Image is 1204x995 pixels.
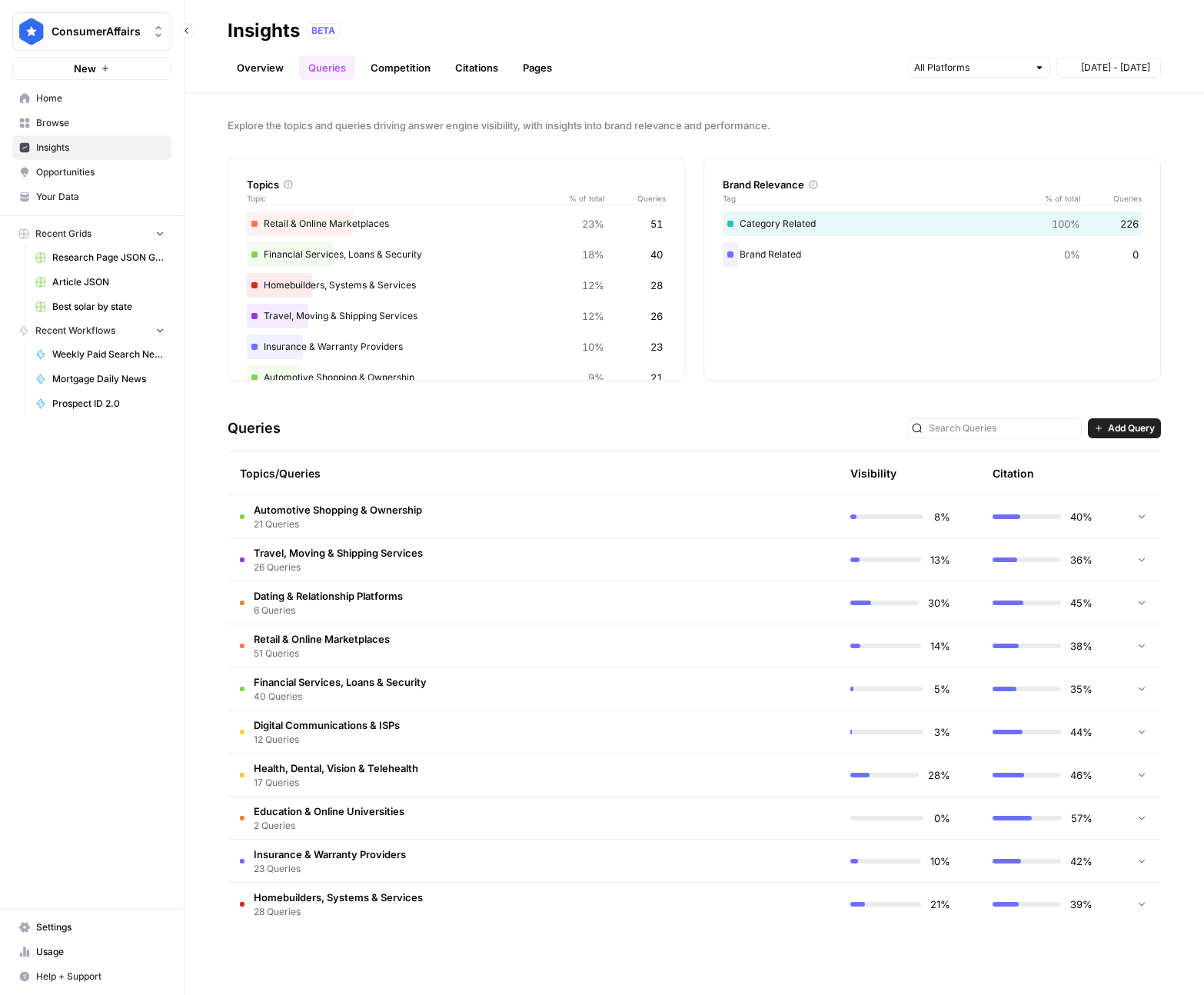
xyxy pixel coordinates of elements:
[254,890,423,905] span: Homebuilders, Systems & Services
[299,55,355,80] a: Queries
[1052,216,1080,231] span: 100%
[52,300,165,314] span: Best solar by state
[254,717,400,733] span: Digital Communications & ISPs
[12,57,171,80] button: New
[1064,247,1080,262] span: 0%
[1070,595,1093,611] span: 45%
[850,466,896,481] div: Visibility
[28,245,171,270] a: Research Page JSON Generator ([PERSON_NAME])
[933,509,950,524] span: 8%
[35,227,91,241] span: Recent Grids
[993,452,1034,494] div: Citation
[650,216,663,231] span: 51
[240,452,680,494] div: Topics/Queries
[36,141,165,155] span: Insights
[36,920,165,934] span: Settings
[247,365,666,390] div: Automotive Shopping & Ownership
[1120,216,1139,231] span: 226
[247,334,666,359] div: Insurance & Warranty Providers
[1070,509,1093,524] span: 40%
[933,681,950,697] span: 5%
[36,165,165,179] span: Opportunities
[36,116,165,130] span: Browse
[12,111,171,135] a: Browse
[74,61,96,76] span: New
[929,421,1076,436] input: Search Queries
[930,854,950,869] span: 10%
[514,55,561,80] a: Pages
[306,23,341,38] div: BETA
[36,945,165,959] span: Usage
[650,370,663,385] span: 21
[36,970,165,983] span: Help + Support
[52,251,165,265] span: Research Page JSON Generator ([PERSON_NAME])
[650,247,663,262] span: 40
[247,211,666,236] div: Retail & Online Marketplaces
[254,804,404,819] span: Education & Online Universities
[28,367,171,391] a: Mortgage Daily News
[928,595,950,611] span: 30%
[254,604,403,617] span: 6 Queries
[254,847,406,862] span: Insurance & Warranty Providers
[228,118,1161,133] span: Explore the topics and queries driving answer engine visibility, with insights into brand relevan...
[928,767,950,783] span: 28%
[1070,897,1093,912] span: 39%
[254,588,403,604] span: Dating & Relationship Platforms
[1132,247,1139,262] span: 0
[254,631,390,647] span: Retail & Online Marketplaces
[52,24,145,39] span: ConsumerAffairs
[12,964,171,989] button: Help + Support
[247,177,666,192] div: Topics
[930,638,950,654] span: 14%
[914,60,1028,75] input: All Platforms
[1088,418,1161,438] button: Add Query
[930,552,950,567] span: 13%
[1070,638,1093,654] span: 38%
[723,211,1142,236] div: Category Related
[933,810,950,826] span: 0%
[247,192,558,205] span: Topic
[36,92,165,105] span: Home
[254,733,400,747] span: 12 Queries
[254,561,423,574] span: 26 Queries
[12,135,171,160] a: Insights
[582,278,604,293] span: 12%
[28,270,171,295] a: Article JSON
[1081,61,1150,75] span: [DATE] - [DATE]
[35,324,115,338] span: Recent Workflows
[247,242,666,267] div: Financial Services, Loans & Security
[254,819,404,833] span: 2 Queries
[723,177,1142,192] div: Brand Relevance
[28,295,171,319] a: Best solar by state
[558,192,604,205] span: % of total
[582,308,604,324] span: 12%
[1056,58,1161,78] button: [DATE] - [DATE]
[247,304,666,328] div: Travel, Moving & Shipping Services
[247,273,666,298] div: Homebuilders, Systems & Services
[12,185,171,209] a: Your Data
[723,192,1034,205] span: Tag
[933,724,950,740] span: 3%
[254,517,422,531] span: 21 Queries
[18,18,45,45] img: ConsumerAffairs Logo
[52,348,165,361] span: Weekly Paid Search News
[52,397,165,411] span: Prospect ID 2.0
[446,55,507,80] a: Citations
[254,674,427,690] span: Financial Services, Loans & Security
[254,776,418,790] span: 17 Queries
[650,339,663,354] span: 23
[1071,810,1093,826] span: 57%
[36,190,165,204] span: Your Data
[604,192,666,205] span: Queries
[52,372,165,386] span: Mortgage Daily News
[930,897,950,912] span: 21%
[1070,681,1093,697] span: 35%
[12,222,171,245] button: Recent Grids
[1080,192,1142,205] span: Queries
[28,342,171,367] a: Weekly Paid Search News
[228,418,281,439] h3: Queries
[723,242,1142,267] div: Brand Related
[254,905,423,919] span: 28 Queries
[52,275,165,289] span: Article JSON
[254,545,423,561] span: Travel, Moving & Shipping Services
